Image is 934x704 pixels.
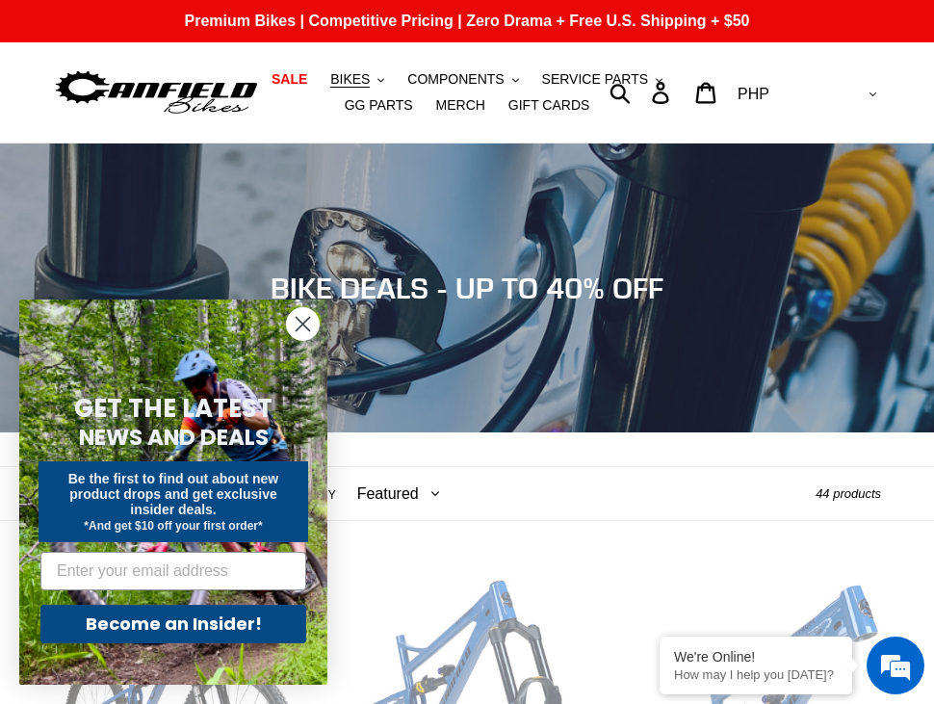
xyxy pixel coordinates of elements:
[74,391,272,426] span: GET THE LATEST
[271,271,663,305] span: BIKE DEALS - UP TO 40% OFF
[674,649,838,665] div: We're Online!
[427,92,495,118] a: MERCH
[79,422,269,453] span: NEWS AND DEALS
[272,71,307,88] span: SALE
[398,66,528,92] button: COMPONENTS
[40,605,306,643] button: Become an Insider!
[674,667,838,682] p: How may I help you today?
[436,97,485,114] span: MERCH
[68,471,279,517] span: Be the first to find out about new product drops and get exclusive insider deals.
[286,307,320,341] button: Close dialog
[532,66,672,92] button: SERVICE PARTS
[816,486,881,501] span: 44 products
[508,97,590,114] span: GIFT CARDS
[84,519,262,533] span: *And get $10 off your first order*
[542,71,648,88] span: SERVICE PARTS
[335,92,423,118] a: GG PARTS
[345,97,413,114] span: GG PARTS
[330,71,370,88] span: BIKES
[262,66,317,92] a: SALE
[499,92,600,118] a: GIFT CARDS
[40,552,306,590] input: Enter your email address
[53,66,260,118] img: Canfield Bikes
[321,66,394,92] button: BIKES
[407,71,504,88] span: COMPONENTS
